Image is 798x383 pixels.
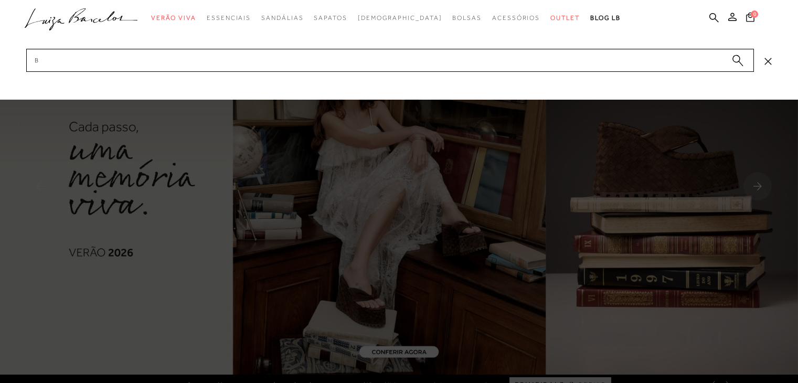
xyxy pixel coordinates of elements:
[590,14,621,22] span: BLOG LB
[492,14,540,22] span: Acessórios
[751,10,758,18] span: 0
[151,8,196,28] a: categoryNavScreenReaderText
[261,8,303,28] a: categoryNavScreenReaderText
[590,8,621,28] a: BLOG LB
[261,14,303,22] span: Sandálias
[207,14,251,22] span: Essenciais
[452,14,482,22] span: Bolsas
[492,8,540,28] a: categoryNavScreenReaderText
[26,49,754,72] input: Buscar.
[358,14,442,22] span: [DEMOGRAPHIC_DATA]
[452,8,482,28] a: categoryNavScreenReaderText
[314,8,347,28] a: categoryNavScreenReaderText
[207,8,251,28] a: categoryNavScreenReaderText
[743,12,758,26] button: 0
[358,8,442,28] a: noSubCategoriesText
[314,14,347,22] span: Sapatos
[151,14,196,22] span: Verão Viva
[550,14,580,22] span: Outlet
[550,8,580,28] a: categoryNavScreenReaderText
